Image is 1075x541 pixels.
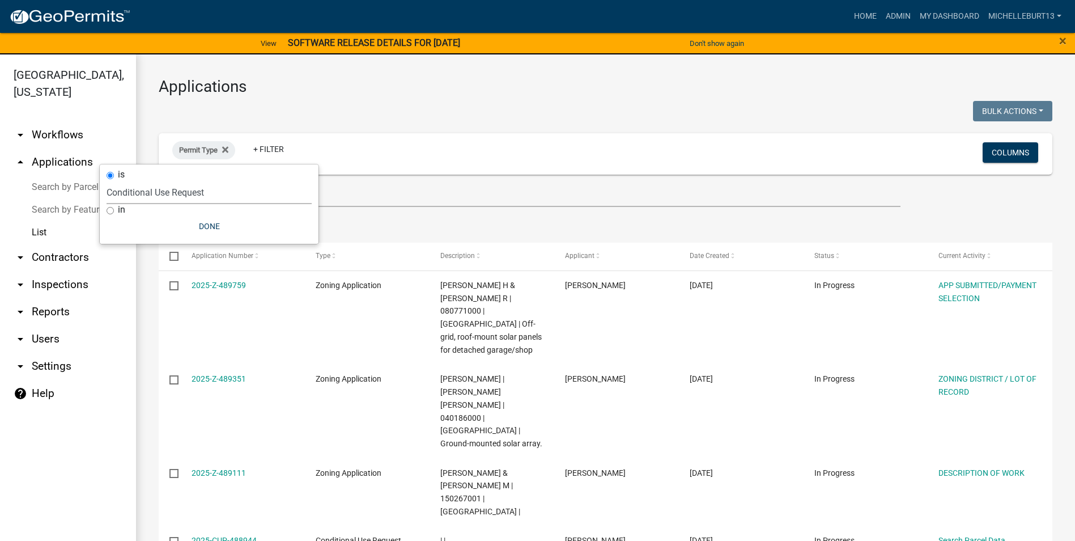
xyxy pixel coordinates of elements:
[179,146,218,154] span: Permit Type
[244,139,293,159] a: + Filter
[192,252,253,260] span: Application Number
[316,374,381,383] span: Zoning Application
[192,468,246,477] a: 2025-Z-489111
[814,374,855,383] span: In Progress
[915,6,984,27] a: My Dashboard
[938,252,985,260] span: Current Activity
[440,468,520,516] span: LAPHAM,ETHAN G & DEANNA M | 150267001 | Wilmington |
[973,101,1052,121] button: Bulk Actions
[938,468,1025,477] a: DESCRIPTION OF WORK
[107,216,312,236] button: Done
[881,6,915,27] a: Admin
[928,243,1052,270] datatable-header-cell: Current Activity
[814,281,855,290] span: In Progress
[565,468,626,477] span: Ethan Lapham
[565,281,626,290] span: Calvin H Pasvogel
[849,6,881,27] a: Home
[192,281,246,290] a: 2025-Z-489759
[316,468,381,477] span: Zoning Application
[305,243,430,270] datatable-header-cell: Type
[983,142,1038,163] button: Columns
[14,128,27,142] i: arrow_drop_down
[565,374,626,383] span: Steven Zieke
[14,251,27,264] i: arrow_drop_down
[256,34,281,53] a: View
[814,252,834,260] span: Status
[14,278,27,291] i: arrow_drop_down
[14,155,27,169] i: arrow_drop_up
[430,243,554,270] datatable-header-cell: Description
[180,243,305,270] datatable-header-cell: Application Number
[118,205,125,214] label: in
[690,374,713,383] span: 10/07/2025
[440,252,475,260] span: Description
[938,281,1036,303] a: APP SUBMITTED/PAYMENT SELECTION
[118,170,125,179] label: is
[14,360,27,373] i: arrow_drop_down
[565,252,594,260] span: Applicant
[938,374,1036,396] a: ZONING DISTRICT / LOT OF RECORD
[984,6,1066,27] a: michelleburt13
[1059,34,1066,48] button: Close
[14,305,27,319] i: arrow_drop_down
[814,468,855,477] span: In Progress
[690,252,729,260] span: Date Created
[1059,33,1066,49] span: ×
[690,281,713,290] span: 10/08/2025
[685,34,749,53] button: Don't show again
[159,77,1052,96] h3: Applications
[679,243,804,270] datatable-header-cell: Date Created
[440,374,542,448] span: ZIEKE,STEVEN M | ELIZABETH M DOLDER ZIEKE | 040186000 | Crooked Creek | Ground-mounted solar array.
[14,387,27,400] i: help
[316,281,381,290] span: Zoning Application
[192,374,246,383] a: 2025-Z-489351
[690,468,713,477] span: 10/07/2025
[159,184,900,207] input: Search for applications
[803,243,928,270] datatable-header-cell: Status
[14,332,27,346] i: arrow_drop_down
[159,243,180,270] datatable-header-cell: Select
[554,243,679,270] datatable-header-cell: Applicant
[288,37,460,48] strong: SOFTWARE RELEASE DETAILS FOR [DATE]
[440,281,542,354] span: PASVOGEL,CALVIN H & ANN R | 080771000 | La Crescent | Off-grid, roof-mount solar panels for detac...
[316,252,330,260] span: Type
